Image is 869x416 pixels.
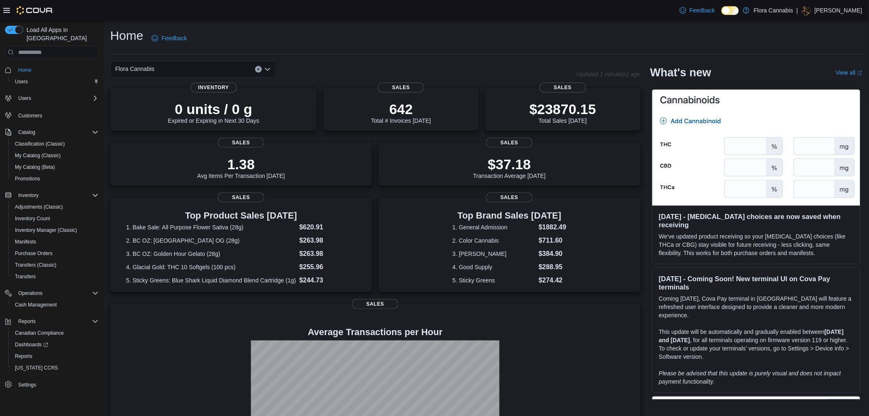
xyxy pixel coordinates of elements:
[690,6,715,15] span: Feedback
[197,156,285,179] div: Avg Items Per Transaction [DATE]
[299,275,356,285] dd: $244.73
[836,69,862,76] a: View allExternal link
[453,276,536,285] dt: 5. Sticky Greens
[15,111,46,121] a: Customers
[12,225,99,235] span: Inventory Manager (Classic)
[8,362,102,374] button: [US_STATE] CCRS
[8,161,102,173] button: My Catalog (Beta)
[162,34,187,42] span: Feedback
[8,271,102,282] button: Transfers
[15,110,99,120] span: Customers
[12,260,60,270] a: Transfers (Classic)
[453,236,536,245] dt: 2. Color Cannabis
[12,202,66,212] a: Adjustments (Classic)
[378,83,424,92] span: Sales
[126,276,296,285] dt: 5. Sticky Greens: Blue Shark Liquid Diamond Blend Cartridge (1g)
[650,66,711,79] h2: What's new
[8,150,102,161] button: My Catalog (Classic)
[486,138,533,148] span: Sales
[659,294,854,319] p: Coming [DATE], Cova Pay terminal in [GEOGRAPHIC_DATA] will feature a refreshed user interface des...
[23,26,99,42] span: Load All Apps in [GEOGRAPHIC_DATA]
[18,129,35,136] span: Catalog
[12,300,60,310] a: Cash Management
[126,211,356,221] h3: Top Product Sales [DATE]
[12,225,80,235] a: Inventory Manager (Classic)
[8,138,102,150] button: Classification (Classic)
[659,275,854,291] h3: [DATE] - Coming Soon! New terminal UI on Cova Pay terminals
[659,370,841,385] em: Please be advised that this update is purely visual and does not impact payment functionality.
[18,67,31,73] span: Home
[168,101,259,117] p: 0 units / 0 g
[255,66,262,73] button: Clear input
[18,382,36,388] span: Settings
[15,341,48,348] span: Dashboards
[540,83,586,92] span: Sales
[12,340,99,350] span: Dashboards
[486,192,533,202] span: Sales
[12,272,39,282] a: Transfers
[371,101,431,117] p: 642
[2,109,102,121] button: Customers
[15,93,34,103] button: Users
[12,248,56,258] a: Purchase Orders
[676,2,718,19] a: Feedback
[801,5,811,15] div: Gavin Russell
[15,164,55,170] span: My Catalog (Beta)
[126,263,296,271] dt: 4. Glacial Gold: THC 10 Softgels (100 pcs)
[15,273,36,280] span: Transfers
[8,173,102,185] button: Promotions
[15,65,99,75] span: Home
[126,223,296,231] dt: 1. Bake Sale: All Purpose Flower Sativa (28g)
[8,236,102,248] button: Manifests
[659,212,854,229] h3: [DATE] - [MEDICAL_DATA] choices are now saved when receiving
[12,174,43,184] a: Promotions
[12,260,99,270] span: Transfers (Classic)
[12,214,53,224] a: Inventory Count
[12,139,99,149] span: Classification (Classic)
[539,249,567,259] dd: $384.90
[12,174,99,184] span: Promotions
[12,162,58,172] a: My Catalog (Beta)
[126,236,296,245] dt: 2. BC OZ: [GEOGRAPHIC_DATA] OG (28g)
[2,64,102,76] button: Home
[12,214,99,224] span: Inventory Count
[18,95,31,102] span: Users
[15,330,64,336] span: Canadian Compliance
[218,192,264,202] span: Sales
[17,6,53,15] img: Cova
[473,156,546,179] div: Transaction Average [DATE]
[115,64,154,74] span: Flora Cannabis
[148,30,190,46] a: Feedback
[264,66,271,73] button: Open list of options
[12,151,99,161] span: My Catalog (Classic)
[12,328,99,338] span: Canadian Compliance
[12,151,64,161] a: My Catalog (Classic)
[529,101,596,117] p: $23870.15
[15,127,39,137] button: Catalog
[8,201,102,213] button: Adjustments (Classic)
[15,227,77,234] span: Inventory Manager (Classic)
[754,5,793,15] p: Flora Cannabis
[659,232,854,257] p: We've updated product receiving so your [MEDICAL_DATA] choices (like THCa or CBG) stay visible fo...
[15,353,32,360] span: Reports
[110,27,143,44] h1: Home
[12,351,36,361] a: Reports
[2,190,102,201] button: Inventory
[12,237,39,247] a: Manifests
[15,302,57,308] span: Cash Management
[15,365,58,371] span: [US_STATE] CCRS
[15,238,36,245] span: Manifests
[18,112,42,119] span: Customers
[12,237,99,247] span: Manifests
[15,380,39,390] a: Settings
[299,262,356,272] dd: $255.96
[453,223,536,231] dt: 1. General Admission
[8,213,102,224] button: Inventory Count
[15,65,35,75] a: Home
[15,316,39,326] button: Reports
[218,138,264,148] span: Sales
[539,262,567,272] dd: $288.95
[15,316,99,326] span: Reports
[15,288,46,298] button: Operations
[539,236,567,246] dd: $711.60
